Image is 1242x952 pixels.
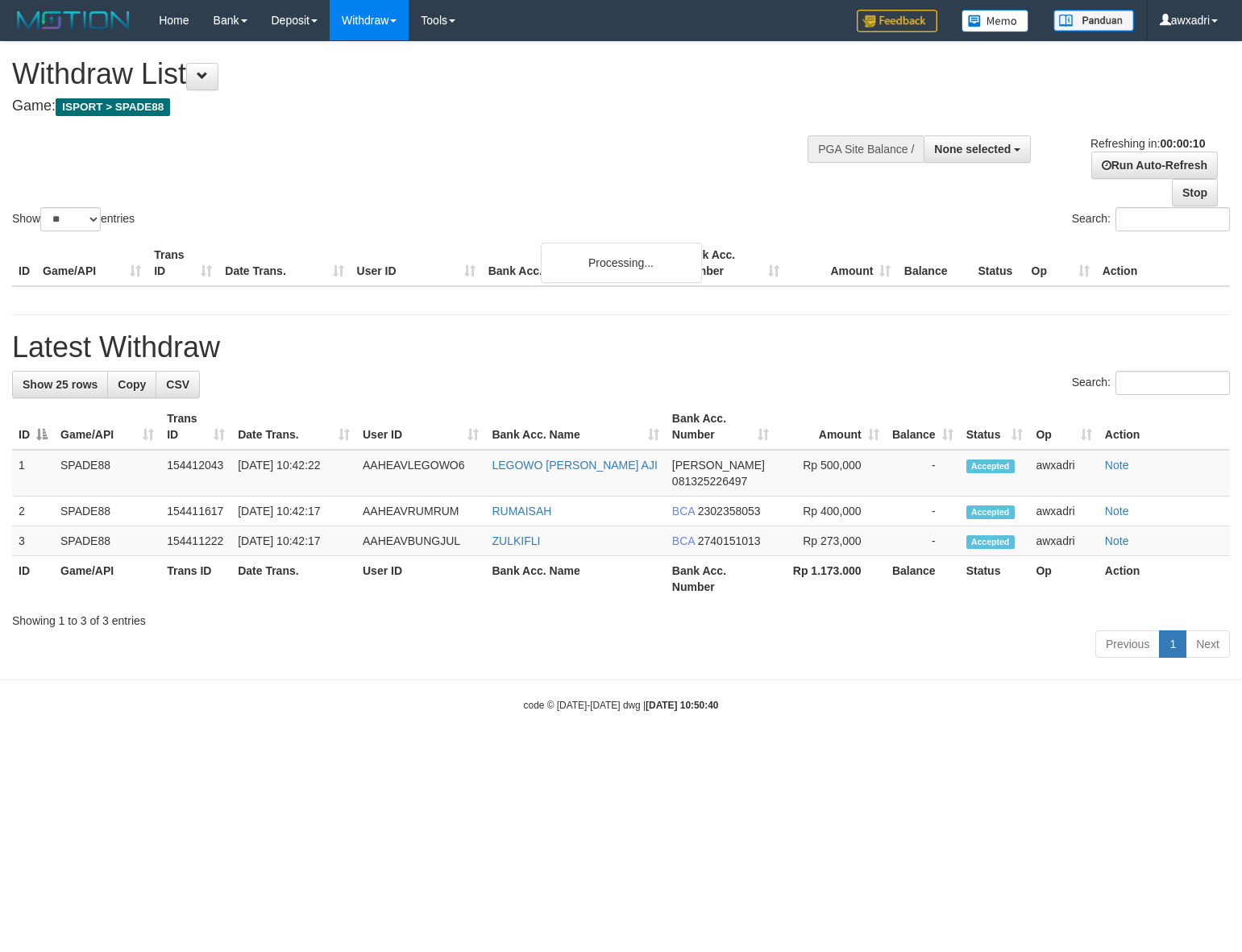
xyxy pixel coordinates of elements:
[1096,240,1230,286] th: Action
[775,497,886,526] td: Rp 400,000
[356,497,485,526] td: AAHEAVRUMRUM
[231,450,356,497] td: [DATE] 10:42:22
[107,371,156,398] a: Copy
[1105,459,1129,472] a: Note
[36,240,147,286] th: Game/API
[166,378,189,391] span: CSV
[1105,534,1129,547] a: Note
[666,404,775,450] th: Bank Acc. Number: activate to sort column ascending
[1029,497,1098,526] td: awxadri
[672,459,765,472] span: [PERSON_NAME]
[231,404,356,450] th: Date Trans.: activate to sort column ascending
[886,497,960,526] td: -
[231,556,356,602] th: Date Trans.
[886,404,960,450] th: Balance: activate to sort column ascending
[675,240,786,286] th: Bank Acc. Number
[808,135,924,163] div: PGA Site Balance /
[351,240,482,286] th: User ID
[231,497,356,526] td: [DATE] 10:42:17
[775,526,886,556] td: Rp 273,000
[924,135,1031,163] button: None selected
[698,505,761,518] span: Copy 2302358053 to clipboard
[1091,152,1218,179] a: Run Auto-Refresh
[1115,371,1230,395] input: Search:
[12,404,54,450] th: ID: activate to sort column descending
[1029,404,1098,450] th: Op: activate to sort column ascending
[492,459,657,472] a: LEGOWO [PERSON_NAME] AJI
[886,556,960,602] th: Balance
[118,378,146,391] span: Copy
[12,331,1230,364] h1: Latest Withdraw
[54,404,160,450] th: Game/API: activate to sort column ascending
[971,240,1024,286] th: Status
[1099,404,1230,450] th: Action
[646,700,718,711] strong: [DATE] 10:50:40
[1029,526,1098,556] td: awxadri
[492,505,551,518] a: RUMAISAH
[698,534,761,547] span: Copy 2740151013 to clipboard
[886,526,960,556] td: -
[12,240,36,286] th: ID
[541,243,702,283] div: Processing...
[1115,207,1230,231] input: Search:
[12,526,54,556] td: 3
[1053,10,1134,31] img: panduan.png
[1072,207,1230,231] label: Search:
[56,98,170,116] span: ISPORT > SPADE88
[1072,371,1230,395] label: Search:
[156,371,200,398] a: CSV
[966,505,1015,519] span: Accepted
[1105,505,1129,518] a: Note
[147,240,218,286] th: Trans ID
[12,58,812,90] h1: Withdraw List
[886,450,960,497] td: -
[1025,240,1096,286] th: Op
[1029,556,1098,602] th: Op
[12,606,1230,629] div: Showing 1 to 3 of 3 entries
[482,240,675,286] th: Bank Acc. Name
[356,404,485,450] th: User ID: activate to sort column ascending
[160,556,231,602] th: Trans ID
[524,700,719,711] small: code © [DATE]-[DATE] dwg |
[897,240,971,286] th: Balance
[231,526,356,556] td: [DATE] 10:42:17
[218,240,350,286] th: Date Trans.
[1029,450,1098,497] td: awxadri
[485,404,665,450] th: Bank Acc. Name: activate to sort column ascending
[12,207,135,231] label: Show entries
[1172,179,1218,206] a: Stop
[54,497,160,526] td: SPADE88
[1159,630,1186,658] a: 1
[160,404,231,450] th: Trans ID: activate to sort column ascending
[672,505,695,518] span: BCA
[160,497,231,526] td: 154411617
[666,556,775,602] th: Bank Acc. Number
[1099,556,1230,602] th: Action
[54,526,160,556] td: SPADE88
[966,459,1015,473] span: Accepted
[775,404,886,450] th: Amount: activate to sort column ascending
[23,378,98,391] span: Show 25 rows
[1160,137,1205,150] strong: 00:00:10
[12,98,812,114] h4: Game:
[934,143,1011,156] span: None selected
[485,556,665,602] th: Bank Acc. Name
[960,556,1030,602] th: Status
[492,534,540,547] a: ZULKIFLI
[775,556,886,602] th: Rp 1.173.000
[960,404,1030,450] th: Status: activate to sort column ascending
[356,526,485,556] td: AAHEAVBUNGJUL
[12,556,54,602] th: ID
[1186,630,1230,658] a: Next
[1090,137,1205,150] span: Refreshing in:
[672,534,695,547] span: BCA
[356,450,485,497] td: AAHEAVLEGOWO6
[962,10,1029,32] img: Button%20Memo.svg
[12,8,135,32] img: MOTION_logo.png
[40,207,101,231] select: Showentries
[160,450,231,497] td: 154412043
[786,240,897,286] th: Amount
[12,450,54,497] td: 1
[160,526,231,556] td: 154411222
[1095,630,1160,658] a: Previous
